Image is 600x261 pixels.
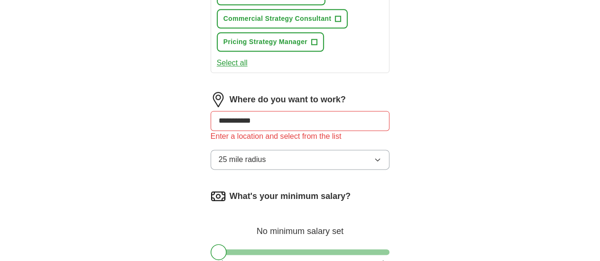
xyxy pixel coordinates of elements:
[211,131,390,142] div: Enter a location and select from the list
[217,57,248,69] button: Select all
[211,92,226,107] img: location.png
[217,9,348,28] button: Commercial Strategy Consultant
[219,154,266,165] span: 25 mile radius
[217,32,324,52] button: Pricing Strategy Manager
[223,14,332,24] span: Commercial Strategy Consultant
[223,37,307,47] span: Pricing Strategy Manager
[230,190,351,203] label: What's your minimum salary?
[211,189,226,204] img: salary.png
[230,93,346,106] label: Where do you want to work?
[211,215,390,238] div: No minimum salary set
[211,150,390,170] button: 25 mile radius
